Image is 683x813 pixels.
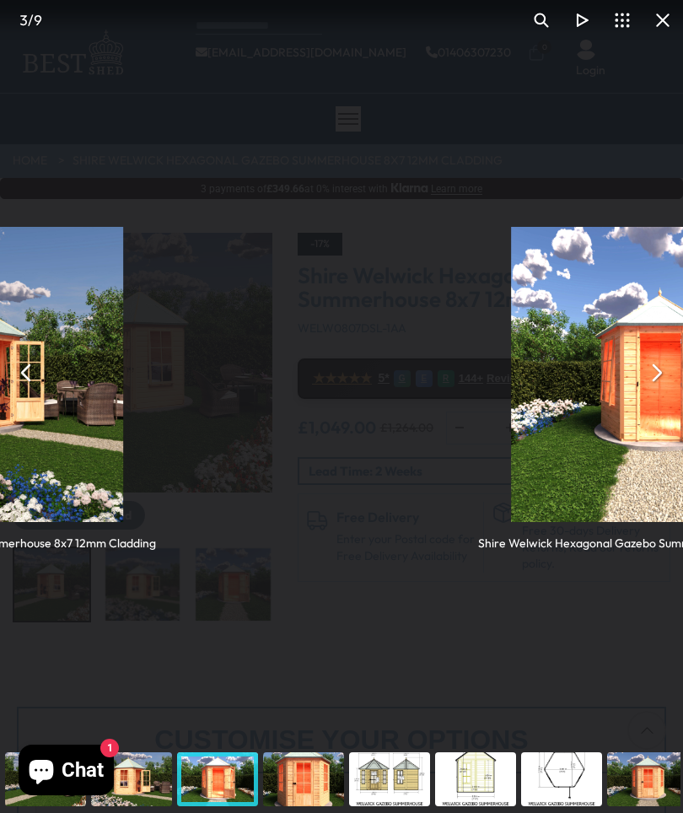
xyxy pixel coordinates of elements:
[7,353,47,393] button: Previous
[19,11,28,29] span: 3
[34,11,42,29] span: 9
[636,353,676,393] button: Next
[13,745,119,800] inbox-online-store-chat: Shopify online store chat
